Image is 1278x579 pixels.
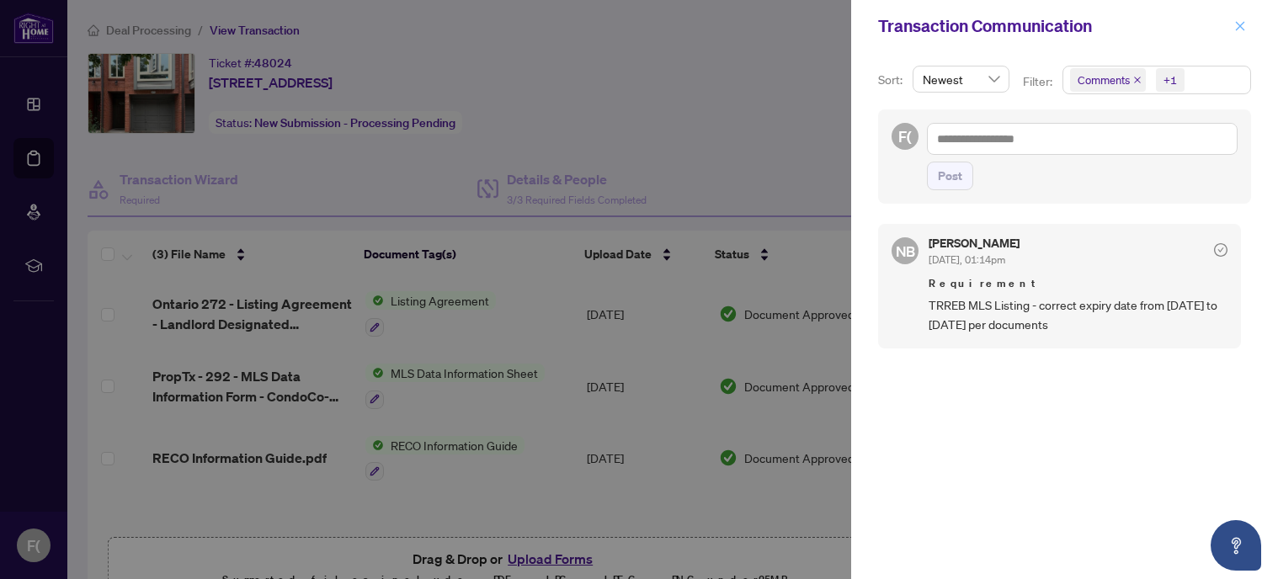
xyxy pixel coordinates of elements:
[1234,20,1246,32] span: close
[1070,68,1146,92] span: Comments
[929,237,1020,249] h5: [PERSON_NAME]
[878,13,1229,39] div: Transaction Communication
[898,125,912,148] span: F(
[1078,72,1130,88] span: Comments
[1214,243,1227,257] span: check-circle
[895,239,915,262] span: NB
[927,162,973,190] button: Post
[1133,76,1142,84] span: close
[929,253,1005,266] span: [DATE], 01:14pm
[929,295,1227,335] span: TRREB MLS Listing - correct expiry date from [DATE] to [DATE] per documents
[923,66,999,92] span: Newest
[929,275,1227,292] span: Requirement
[1023,72,1055,91] p: Filter:
[878,71,906,89] p: Sort:
[1164,72,1177,88] div: +1
[1211,520,1261,571] button: Open asap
